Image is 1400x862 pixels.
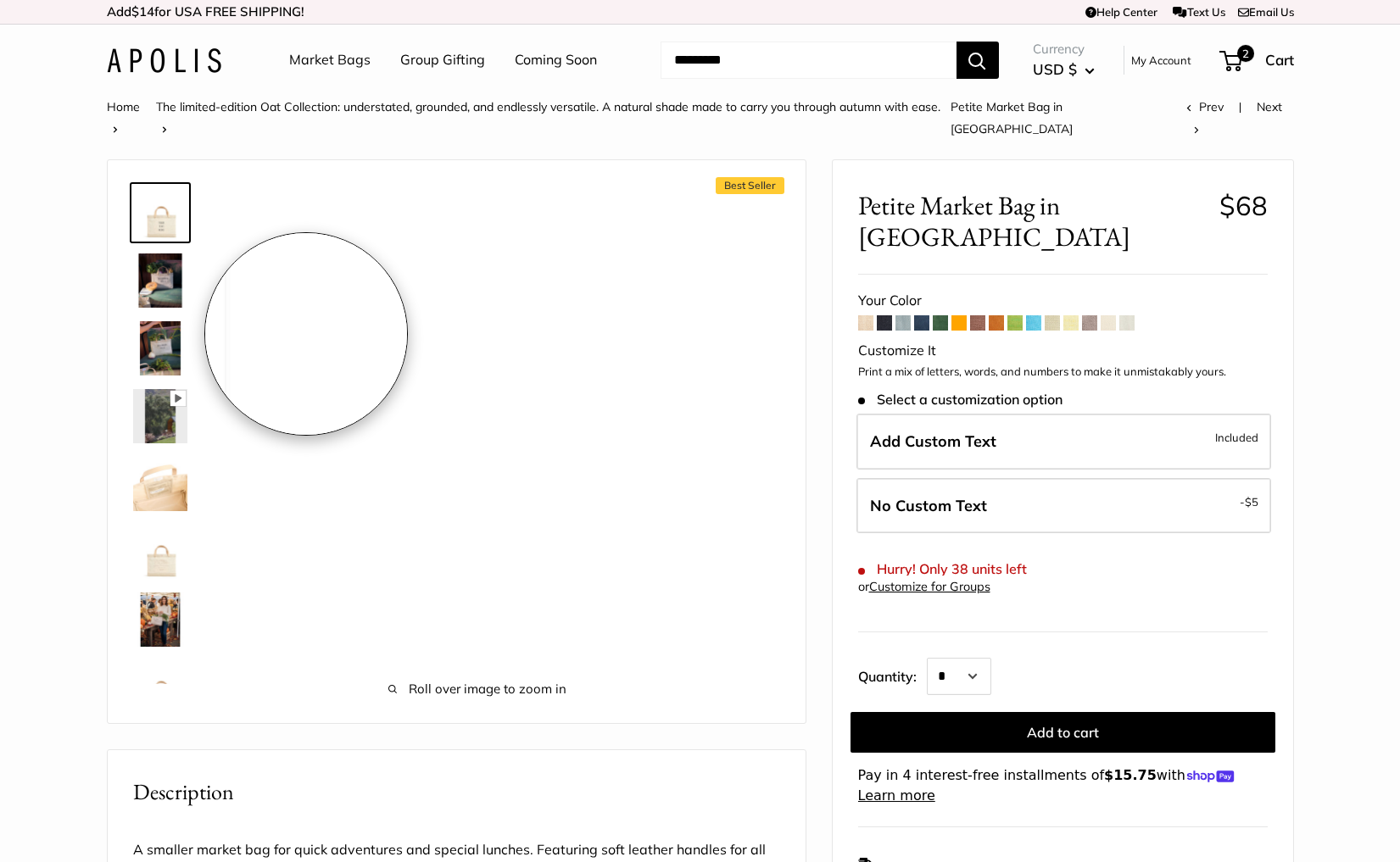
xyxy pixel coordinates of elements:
[858,364,1268,381] p: Print a mix of letters, words, and numbers to make it unmistakably yours.
[661,42,957,79] input: Search...
[1236,45,1253,62] span: 2
[951,99,1073,136] span: Petite Market Bag in [GEOGRAPHIC_DATA]
[1131,50,1191,70] a: My Account
[856,414,1271,470] label: Add Custom Text
[107,48,221,73] img: Apolis
[870,431,996,451] span: Add Custom Text
[870,496,987,515] span: No Custom Text
[130,521,191,582] a: Petite Market Bag in Oat
[130,657,191,718] a: Petite Market Bag in Oat
[107,99,140,114] a: Home
[133,186,187,240] img: Petite Market Bag in Oat
[130,589,191,650] a: Petite Market Bag in Oat
[1173,5,1224,19] a: Text Us
[400,47,485,73] a: Group Gifting
[130,182,191,243] a: Petite Market Bag in Oat
[858,653,927,695] label: Quantity:
[716,177,784,194] span: Best Seller
[858,392,1063,408] span: Select a customization option
[130,386,191,447] a: Petite Market Bag in Oat
[130,318,191,379] a: Petite Market Bag in Oat
[1215,427,1258,448] span: Included
[243,677,711,701] span: Roll over image to zoom in
[851,712,1275,753] button: Add to cart
[858,190,1207,253] span: Petite Market Bag in [GEOGRAPHIC_DATA]
[869,579,990,594] a: Customize for Groups
[133,321,187,375] img: Petite Market Bag in Oat
[1265,51,1294,69] span: Cart
[130,250,191,311] a: Petite Market Bag in Oat
[856,478,1271,534] label: Leave Blank
[1033,37,1095,61] span: Currency
[289,47,371,73] a: Market Bags
[133,389,187,443] img: Petite Market Bag in Oat
[858,561,1027,577] span: Hurry! Only 38 units left
[1085,5,1157,19] a: Help Center
[515,47,597,73] a: Coming Soon
[858,576,990,598] div: or
[1245,495,1258,509] span: $5
[1240,492,1258,512] span: -
[1186,99,1224,114] a: Prev
[957,42,999,79] button: Search
[133,776,780,809] h2: Description
[156,99,940,114] a: The limited-edition Oat Collection: understated, grounded, and endlessly versatile. A natural sha...
[133,525,187,579] img: Petite Market Bag in Oat
[1033,56,1095,83] button: USD $
[133,457,187,511] img: Petite Market Bag in Oat
[107,96,1186,140] nav: Breadcrumb
[1238,5,1294,19] a: Email Us
[1033,60,1077,78] span: USD $
[130,453,191,514] a: Petite Market Bag in Oat
[131,3,154,19] span: $14
[858,338,1268,364] div: Customize It
[133,253,187,308] img: Petite Market Bag in Oat
[133,660,187,715] img: Petite Market Bag in Oat
[1219,189,1268,222] span: $68
[1221,47,1294,74] a: 2 Cart
[133,592,187,647] img: Petite Market Bag in Oat
[858,288,1268,314] div: Your Color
